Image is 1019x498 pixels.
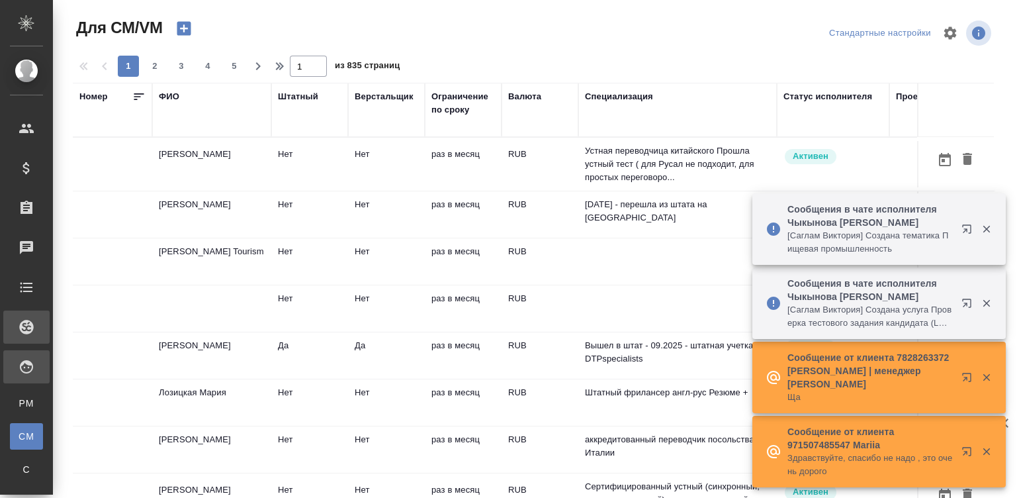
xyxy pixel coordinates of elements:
span: 2 [144,60,165,73]
div: Ограничение по сроку [431,90,495,117]
td: RUB [502,191,578,238]
button: Закрыть [973,446,1000,458]
a: CM [10,423,43,450]
td: Нет [348,191,425,238]
td: Нет [271,141,348,187]
a: С [10,456,43,483]
p: Устная переводчица китайского Прошла устный тест ( для Русал не подходит, для простых переговоро... [585,144,770,184]
td: Нет [348,238,425,285]
td: раз в месяц [425,238,502,285]
p: Сообщения в чате исполнителя Чыкынова [PERSON_NAME] [787,277,953,303]
span: 4 [197,60,218,73]
div: Специализация [585,90,653,103]
p: Сообщение от клиента 7828263372 [PERSON_NAME] | менеджер [PERSON_NAME] [787,351,953,391]
p: Вышел в штат - 09.2025 - штатная учетка DTPspecialists [585,339,770,366]
td: RUB [502,238,578,285]
span: Для СМ/VM [73,17,163,38]
span: 5 [224,60,245,73]
td: Нет [271,238,348,285]
p: аккредитованный переводчик посольства Италии [585,433,770,460]
td: [PERSON_NAME] [152,426,271,473]
td: раз в месяц [425,426,502,473]
div: Проектный отдел [896,90,973,103]
button: Открыть в новой вкладке [953,290,985,322]
button: Создать [168,17,200,40]
p: Сообщения в чате исполнителя Чыкынова [PERSON_NAME] [787,203,953,229]
td: Лозицкая Мария [152,379,271,426]
td: RUB [502,379,578,426]
button: 3 [171,56,192,77]
p: Штатный фрилансер англ-рус Резюме + [585,386,770,399]
div: Валюта [508,90,541,103]
td: [PERSON_NAME] Tourism [152,238,271,285]
td: Нет [348,285,425,332]
td: Нет [271,426,348,473]
button: 4 [197,56,218,77]
td: Да [271,332,348,379]
td: RUB [502,426,578,473]
button: Открыть календарь загрузки [934,148,956,172]
span: 3 [171,60,192,73]
td: Нет [271,191,348,238]
td: RUB [502,141,578,187]
button: Закрыть [973,372,1000,383]
td: раз в месяц [425,285,502,332]
button: Открыть в новой вкладке [953,216,985,248]
td: RUB [502,285,578,332]
button: Закрыть [973,223,1000,235]
td: [PERSON_NAME] [152,332,271,379]
td: [PERSON_NAME] [152,141,271,187]
span: из 835 страниц [335,58,400,77]
span: С [17,463,36,476]
button: Закрыть [973,297,1000,309]
div: Рядовой исполнитель: назначай с учетом рейтинга [783,148,883,166]
div: Номер [79,90,108,103]
div: split button [826,23,934,44]
p: Ща [787,391,953,404]
td: раз в месяц [425,191,502,238]
td: Да [348,332,425,379]
div: Верстальщик [355,90,414,103]
p: Здравствуйте, спасибо не надо , это очень дорого [787,452,953,478]
td: раз в месяц [425,332,502,379]
td: RUB [502,332,578,379]
p: [Саглам Виктория] Создана тематика Пищевая промышленность [787,229,953,256]
p: Сообщение от клиента 971507485547 Mariia [787,425,953,452]
span: CM [17,430,36,443]
span: Посмотреть информацию [966,21,994,46]
td: [PERSON_NAME] [152,191,271,238]
div: Штатный [278,90,318,103]
td: Нет [348,426,425,473]
a: PM [10,390,43,417]
button: Открыть в новой вкладке [953,364,985,396]
button: Удалить [956,148,979,172]
td: Нет [348,141,425,187]
p: Активен [793,150,828,163]
td: раз в месяц [425,141,502,187]
td: раз в месяц [425,379,502,426]
td: Нет [271,379,348,426]
td: Нет [271,285,348,332]
button: Открыть в новой вкладке [953,438,985,470]
button: 2 [144,56,165,77]
span: PM [17,397,36,410]
div: Статус исполнителя [783,90,872,103]
span: Настроить таблицу [934,17,966,49]
button: 5 [224,56,245,77]
p: [DATE] - перешла из штата на [GEOGRAPHIC_DATA] [585,198,770,224]
td: Нет [348,379,425,426]
div: ФИО [159,90,179,103]
p: [Саглам Виктория] Создана услуга Проверка тестового задания кандидата (LQA) [787,303,953,330]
